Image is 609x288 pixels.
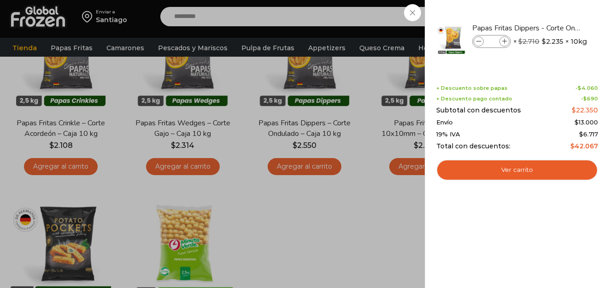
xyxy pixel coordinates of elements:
span: $ [578,85,581,91]
bdi: 13.000 [574,118,598,126]
span: $ [518,37,522,46]
span: 6.717 [579,130,598,138]
bdi: 22.350 [572,106,598,114]
span: + Descuento sobre papas [436,85,508,91]
span: $ [579,130,583,138]
span: Envío [436,119,453,126]
span: + Descuento pago contado [436,96,512,102]
bdi: 4.060 [578,85,598,91]
bdi: 2.710 [518,37,539,46]
span: × × 10kg [513,35,587,48]
bdi: 42.067 [570,142,598,150]
span: $ [542,37,546,46]
span: 19% IVA [436,131,460,138]
a: Ver carrito [436,159,598,181]
span: $ [570,142,574,150]
span: Subtotal con descuentos [436,106,521,114]
span: - [575,85,598,91]
a: Papas Fritas Dippers - Corte Ondulado - Caja 10 kg [472,23,582,33]
span: $ [572,106,576,114]
span: $ [574,118,579,126]
span: - [581,96,598,102]
bdi: 690 [583,95,598,102]
span: $ [583,95,587,102]
bdi: 2.235 [542,37,563,46]
span: Total con descuentos: [436,142,510,150]
input: Product quantity [485,36,498,47]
